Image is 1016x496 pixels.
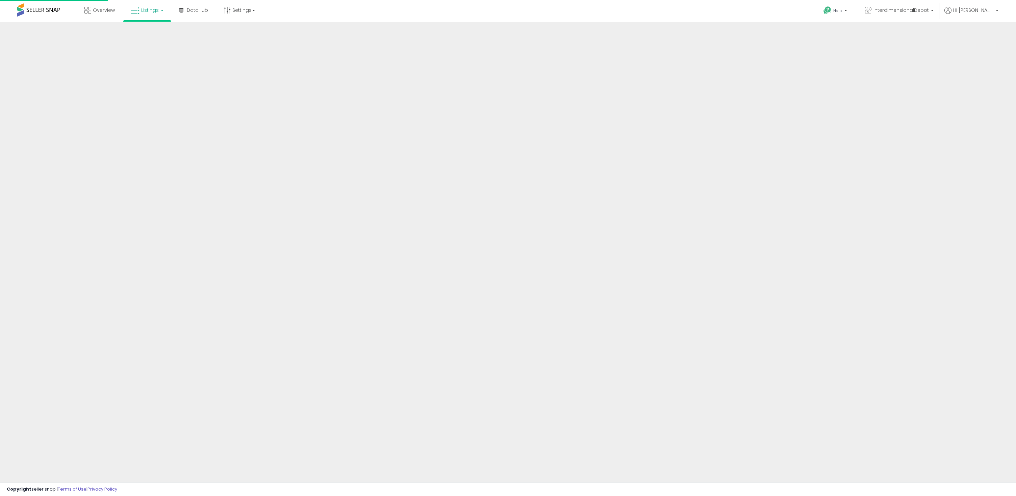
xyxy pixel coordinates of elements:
a: Hi [PERSON_NAME] [944,7,998,22]
a: Help [818,1,854,22]
span: Help [833,8,842,14]
span: DataHub [187,7,208,14]
span: Listings [141,7,159,14]
i: Get Help [823,6,832,15]
span: InterdimensionalDepot [873,7,929,14]
span: Hi [PERSON_NAME] [953,7,994,14]
span: Overview [93,7,115,14]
